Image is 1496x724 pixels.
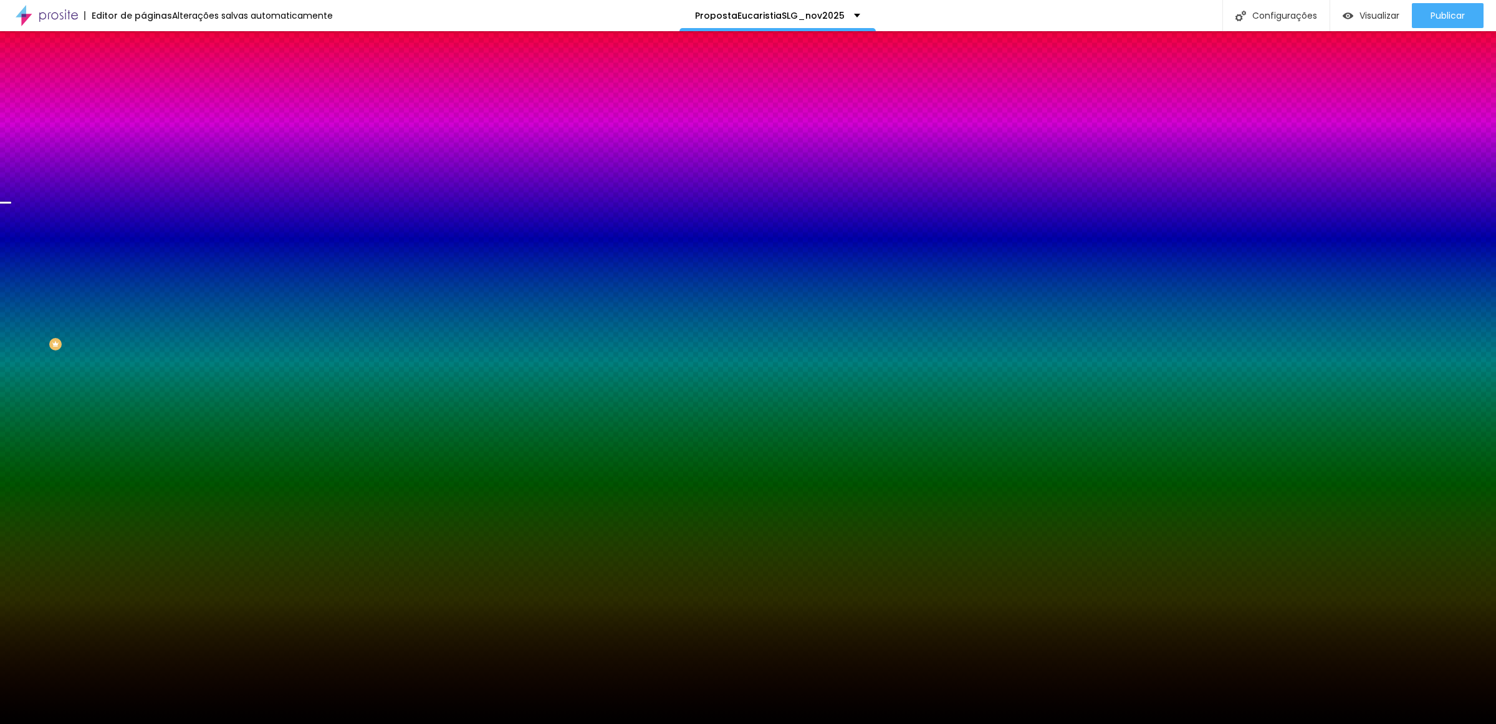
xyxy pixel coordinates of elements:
img: Ícone [1235,11,1246,21]
p: PropostaEucaristiaSLG_nov2025 [695,11,845,20]
span: Publicar [1431,11,1465,21]
div: Editor de páginas [84,11,172,20]
img: view-1.svg [1343,11,1353,21]
font: Configurações [1252,11,1317,20]
button: Publicar [1412,3,1484,28]
button: Visualizar [1330,3,1412,28]
div: Alterações salvas automaticamente [172,11,333,20]
span: Visualizar [1359,11,1399,21]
